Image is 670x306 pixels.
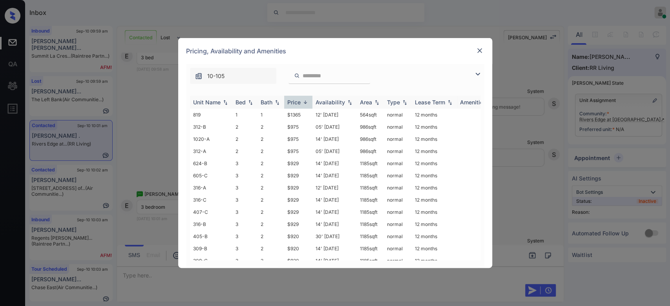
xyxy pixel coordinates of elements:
[232,182,257,194] td: 3
[284,194,312,206] td: $929
[190,169,232,182] td: 605-C
[384,230,412,242] td: normal
[312,218,357,230] td: 14' [DATE]
[412,218,457,230] td: 12 months
[284,157,312,169] td: $929
[312,194,357,206] td: 14' [DATE]
[178,38,492,64] div: Pricing, Availability and Amenities
[357,169,384,182] td: 1185 sqft
[284,121,312,133] td: $975
[357,182,384,194] td: 1185 sqft
[232,255,257,267] td: 3
[284,109,312,121] td: $1365
[284,242,312,255] td: $920
[384,255,412,267] td: normal
[384,169,412,182] td: normal
[473,69,482,79] img: icon-zuma
[357,242,384,255] td: 1185 sqft
[257,133,284,145] td: 2
[312,133,357,145] td: 14' [DATE]
[412,133,457,145] td: 12 months
[384,145,412,157] td: normal
[257,109,284,121] td: 1
[257,169,284,182] td: 2
[412,145,457,157] td: 12 months
[257,182,284,194] td: 2
[193,99,221,106] div: Unit Name
[360,99,372,106] div: Area
[312,255,357,267] td: 14' [DATE]
[257,242,284,255] td: 2
[312,230,357,242] td: 30' [DATE]
[384,121,412,133] td: normal
[446,100,454,105] img: sorting
[190,194,232,206] td: 316-C
[357,133,384,145] td: 986 sqft
[312,109,357,121] td: 12' [DATE]
[384,242,412,255] td: normal
[312,157,357,169] td: 14' [DATE]
[190,133,232,145] td: 1020-A
[384,133,412,145] td: normal
[384,109,412,121] td: normal
[284,255,312,267] td: $920
[190,206,232,218] td: 407-C
[357,109,384,121] td: 564 sqft
[412,121,457,133] td: 12 months
[257,145,284,157] td: 2
[257,218,284,230] td: 2
[236,99,246,106] div: Bed
[312,206,357,218] td: 14' [DATE]
[312,242,357,255] td: 14' [DATE]
[412,206,457,218] td: 12 months
[190,121,232,133] td: 312-B
[301,99,309,105] img: sorting
[357,218,384,230] td: 1185 sqft
[384,194,412,206] td: normal
[284,169,312,182] td: $929
[294,72,300,79] img: icon-zuma
[412,255,457,267] td: 12 months
[415,99,445,106] div: Lease Term
[284,182,312,194] td: $929
[190,109,232,121] td: 819
[357,230,384,242] td: 1185 sqft
[346,100,354,105] img: sorting
[384,182,412,194] td: normal
[357,255,384,267] td: 1185 sqft
[460,99,486,106] div: Amenities
[412,157,457,169] td: 12 months
[257,255,284,267] td: 2
[257,121,284,133] td: 2
[232,145,257,157] td: 2
[207,72,225,80] span: 10-105
[190,182,232,194] td: 316-A
[190,145,232,157] td: 312-A
[412,230,457,242] td: 12 months
[284,145,312,157] td: $975
[357,157,384,169] td: 1185 sqft
[190,255,232,267] td: 309-C
[284,133,312,145] td: $975
[232,206,257,218] td: 3
[476,47,484,55] img: close
[232,194,257,206] td: 3
[257,206,284,218] td: 2
[232,133,257,145] td: 2
[357,121,384,133] td: 986 sqft
[357,145,384,157] td: 986 sqft
[387,99,400,106] div: Type
[195,72,203,80] img: icon-zuma
[232,169,257,182] td: 3
[312,121,357,133] td: 05' [DATE]
[284,230,312,242] td: $920
[257,230,284,242] td: 2
[232,218,257,230] td: 3
[190,157,232,169] td: 624-B
[312,182,357,194] td: 12' [DATE]
[284,206,312,218] td: $929
[412,242,457,255] td: 12 months
[357,206,384,218] td: 1185 sqft
[190,218,232,230] td: 316-B
[312,169,357,182] td: 14' [DATE]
